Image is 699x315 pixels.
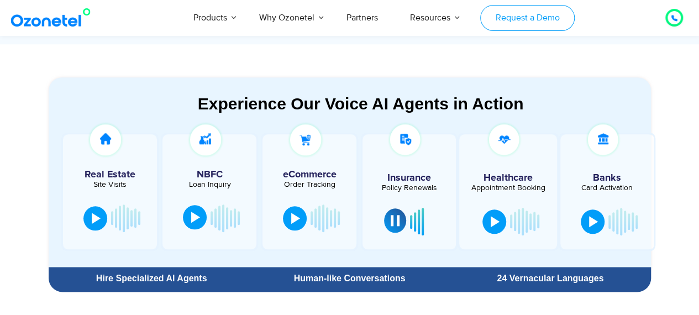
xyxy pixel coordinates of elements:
div: Loan Inquiry [168,181,251,188]
h5: Real Estate [69,170,151,180]
h5: eCommerce [268,170,351,180]
a: Request a Demo [480,5,575,31]
h5: Banks [566,173,648,183]
h5: NBFC [168,170,251,180]
div: Card Activation [566,184,648,192]
div: Human-like Conversations [255,274,444,283]
h5: Healthcare [467,173,549,183]
div: Experience Our Voice AI Agents in Action [60,94,662,113]
div: 24 Vernacular Languages [455,274,645,283]
div: Policy Renewals [368,184,450,192]
div: Order Tracking [268,181,351,188]
h5: Insurance [368,173,450,183]
div: Hire Specialized AI Agents [54,274,249,283]
div: Appointment Booking [467,184,549,192]
div: Site Visits [69,181,151,188]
